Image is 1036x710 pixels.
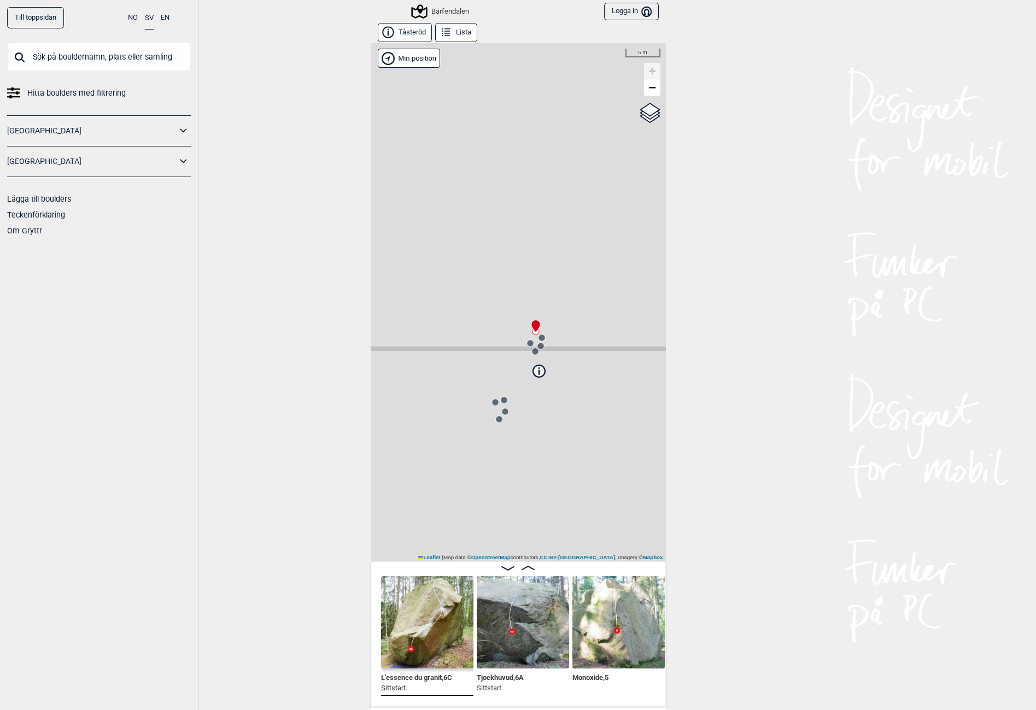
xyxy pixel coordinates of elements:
a: Till toppsidan [7,7,64,28]
div: Bärfendalen [413,5,469,18]
img: Lessence du granit 190805 [381,576,473,668]
img: Tjockhuvud 190805 [477,576,569,668]
span: Monoxide , 5 [572,671,608,682]
button: Lista [435,23,477,42]
a: Lägga till boulders [7,195,71,203]
a: OpenStreetMap [471,554,511,560]
span: | [442,554,444,560]
p: Sittstart. [477,683,524,694]
a: [GEOGRAPHIC_DATA] [7,154,177,169]
span: Hitta boulders med filtrering [27,85,126,101]
input: Sök på bouldernamn, plats eller samling [7,43,191,71]
button: EN [161,7,169,28]
p: Sittstart. [381,683,452,694]
img: Monoxide 190805 [572,576,665,668]
div: 5 m [625,49,660,57]
a: [GEOGRAPHIC_DATA] [7,123,177,139]
a: CC-BY-[GEOGRAPHIC_DATA] [540,554,615,560]
div: Map data © contributors, , Imagery © [415,554,666,561]
button: Tåsteröd [378,23,432,42]
a: Hitta boulders med filtrering [7,85,191,101]
button: SV [145,7,154,30]
a: Zoom in [644,63,660,79]
a: Mapbox [643,554,663,560]
span: − [648,80,655,94]
button: NO [128,7,138,28]
span: + [648,64,655,78]
button: Logga in [604,3,658,21]
a: Teckenförklaring [7,210,65,219]
span: L'essence du granit , 6C [381,671,452,682]
div: Vis min position [378,49,441,68]
a: Leaflet [418,554,441,560]
a: Om Gryttr [7,226,42,235]
a: Zoom out [644,79,660,96]
a: Layers [640,101,660,125]
span: Tjockhuvud , 6A [477,671,524,682]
